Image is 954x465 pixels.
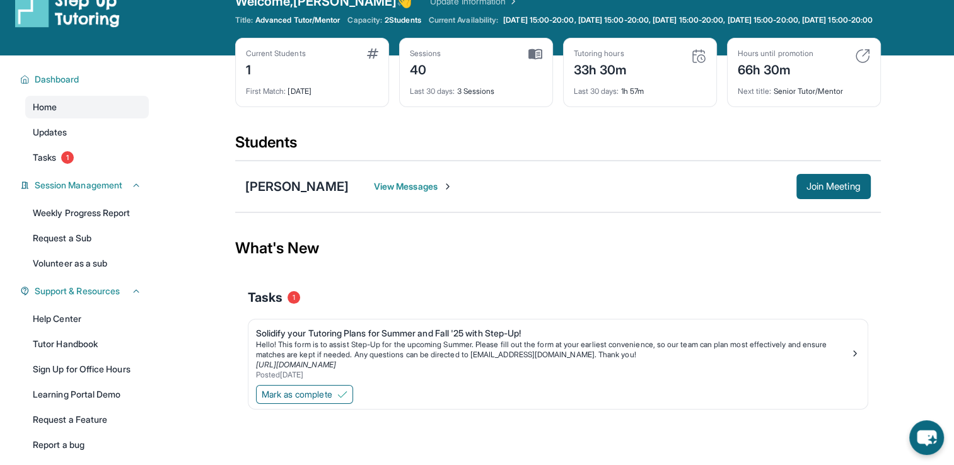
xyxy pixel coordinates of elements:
[256,360,336,369] a: [URL][DOMAIN_NAME]
[796,174,871,199] button: Join Meeting
[256,327,850,340] div: Solidify your Tutoring Plans for Summer and Fall '25 with Step-Up!
[246,49,306,59] div: Current Students
[367,49,378,59] img: card
[288,291,300,304] span: 1
[855,49,870,64] img: card
[574,49,627,59] div: Tutoring hours
[574,79,706,96] div: 1h 57m
[385,15,421,25] span: 2 Students
[256,370,850,380] div: Posted [DATE]
[738,79,870,96] div: Senior Tutor/Mentor
[235,15,253,25] span: Title:
[806,183,861,190] span: Join Meeting
[30,285,141,297] button: Support & Resources
[25,433,149,456] a: Report a bug
[374,180,453,193] span: View Messages
[248,319,868,382] a: Solidify your Tutoring Plans for Summer and Fall '25 with Step-Up!Hello! This form is to assist S...
[25,202,149,224] a: Weekly Progress Report
[235,132,881,160] div: Students
[246,59,306,79] div: 1
[691,49,706,64] img: card
[25,227,149,250] a: Request a Sub
[25,252,149,275] a: Volunteer as a sub
[25,333,149,355] a: Tutor Handbook
[25,408,149,431] a: Request a Feature
[574,86,619,96] span: Last 30 days :
[410,79,542,96] div: 3 Sessions
[503,15,873,25] span: [DATE] 15:00-20:00, [DATE] 15:00-20:00, [DATE] 15:00-20:00, [DATE] 15:00-20:00, [DATE] 15:00-20:00
[528,49,542,60] img: card
[738,59,813,79] div: 66h 30m
[410,86,455,96] span: Last 30 days :
[35,179,122,192] span: Session Management
[256,385,353,404] button: Mark as complete
[255,15,340,25] span: Advanced Tutor/Mentor
[410,49,441,59] div: Sessions
[574,59,627,79] div: 33h 30m
[61,151,74,164] span: 1
[501,15,875,25] a: [DATE] 15:00-20:00, [DATE] 15:00-20:00, [DATE] 15:00-20:00, [DATE] 15:00-20:00, [DATE] 15:00-20:00
[25,358,149,381] a: Sign Up for Office Hours
[738,49,813,59] div: Hours until promotion
[738,86,772,96] span: Next title :
[25,146,149,169] a: Tasks1
[347,15,382,25] span: Capacity:
[337,389,347,399] img: Mark as complete
[35,285,120,297] span: Support & Resources
[25,121,149,144] a: Updates
[246,86,286,96] span: First Match :
[245,178,349,195] div: [PERSON_NAME]
[256,340,850,360] p: Hello! This form is to assist Step-Up for the upcoming Summer. Please fill out the form at your e...
[246,79,378,96] div: [DATE]
[410,59,441,79] div: 40
[235,221,881,276] div: What's New
[429,15,498,25] span: Current Availability:
[25,383,149,406] a: Learning Portal Demo
[33,101,57,113] span: Home
[248,289,282,306] span: Tasks
[35,73,79,86] span: Dashboard
[262,388,332,401] span: Mark as complete
[30,73,141,86] button: Dashboard
[33,126,67,139] span: Updates
[909,420,944,455] button: chat-button
[443,181,453,192] img: Chevron-Right
[33,151,56,164] span: Tasks
[25,96,149,118] a: Home
[30,179,141,192] button: Session Management
[25,307,149,330] a: Help Center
